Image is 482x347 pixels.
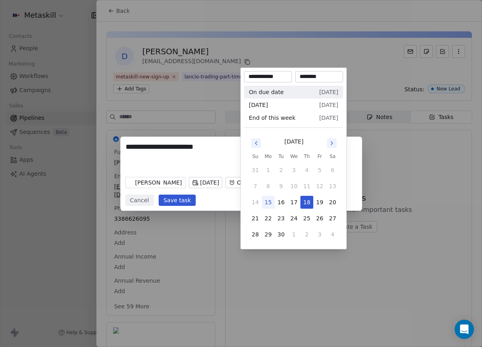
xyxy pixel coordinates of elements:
[300,228,313,241] button: 2
[275,228,288,241] button: 30
[300,212,313,225] button: 25
[288,164,300,177] button: 3
[300,180,313,193] button: 11
[319,101,338,109] span: [DATE]
[300,164,313,177] button: 4
[262,212,275,225] button: 22
[275,164,288,177] button: 2
[326,180,339,193] button: 13
[319,88,338,96] span: [DATE]
[313,152,326,160] th: Friday
[262,196,275,209] button: 15
[288,152,300,160] th: Wednesday
[288,180,300,193] button: 10
[249,152,262,160] th: Sunday
[250,138,262,149] button: Go to previous month
[249,164,262,177] button: 31
[275,196,288,209] button: 16
[300,152,313,160] th: Thursday
[275,212,288,225] button: 23
[249,88,284,96] span: On due date
[249,228,262,241] button: 28
[262,164,275,177] button: 1
[262,152,275,160] th: Monday
[326,138,337,149] button: Go to next month
[313,180,326,193] button: 12
[313,196,326,209] button: 19
[300,196,313,209] button: 18
[249,101,268,109] span: [DATE]
[262,180,275,193] button: 8
[262,228,275,241] button: 29
[313,212,326,225] button: 26
[249,180,262,193] button: 7
[326,152,339,160] th: Saturday
[249,114,296,122] span: End of this week
[326,212,339,225] button: 27
[288,196,300,209] button: 17
[313,228,326,241] button: 3
[275,152,288,160] th: Tuesday
[326,228,339,241] button: 4
[249,196,262,209] button: 14
[313,164,326,177] button: 5
[249,212,262,225] button: 21
[319,114,338,122] span: [DATE]
[284,138,303,146] div: [DATE]
[288,212,300,225] button: 24
[326,196,339,209] button: 20
[326,164,339,177] button: 6
[275,180,288,193] button: 9
[288,228,300,241] button: 1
